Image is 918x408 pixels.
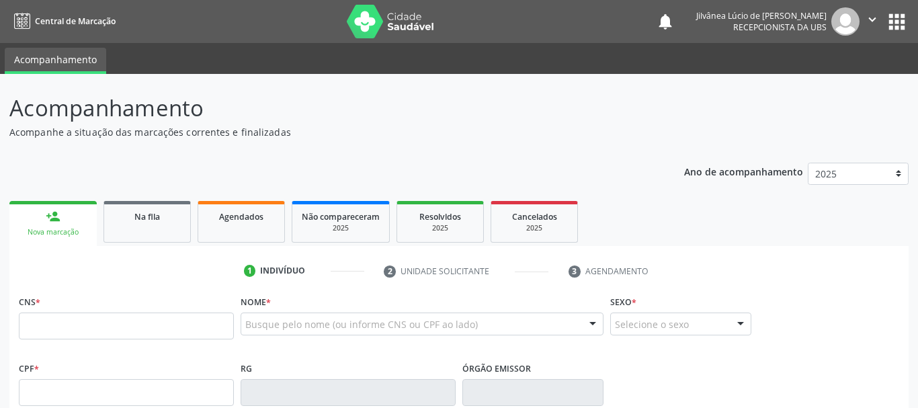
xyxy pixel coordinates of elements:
[219,211,263,222] span: Agendados
[302,223,380,233] div: 2025
[407,223,474,233] div: 2025
[241,358,252,379] label: RG
[134,211,160,222] span: Na fila
[19,227,87,237] div: Nova marcação
[241,292,271,313] label: Nome
[656,12,675,31] button: notifications
[46,209,60,224] div: person_add
[831,7,860,36] img: img
[260,265,305,277] div: Indivíduo
[610,292,636,313] label: Sexo
[9,125,639,139] p: Acompanhe a situação das marcações correntes e finalizadas
[419,211,461,222] span: Resolvidos
[19,292,40,313] label: CNS
[9,10,116,32] a: Central de Marcação
[5,48,106,74] a: Acompanhamento
[244,265,256,277] div: 1
[9,91,639,125] p: Acompanhamento
[733,22,827,33] span: Recepcionista da UBS
[885,10,909,34] button: apps
[245,317,478,331] span: Busque pelo nome (ou informe CNS ou CPF ao lado)
[302,211,380,222] span: Não compareceram
[462,358,531,379] label: Órgão emissor
[615,317,689,331] span: Selecione o sexo
[35,15,116,27] span: Central de Marcação
[501,223,568,233] div: 2025
[512,211,557,222] span: Cancelados
[865,12,880,27] i: 
[696,10,827,22] div: Jilvânea Lúcio de [PERSON_NAME]
[860,7,885,36] button: 
[684,163,803,179] p: Ano de acompanhamento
